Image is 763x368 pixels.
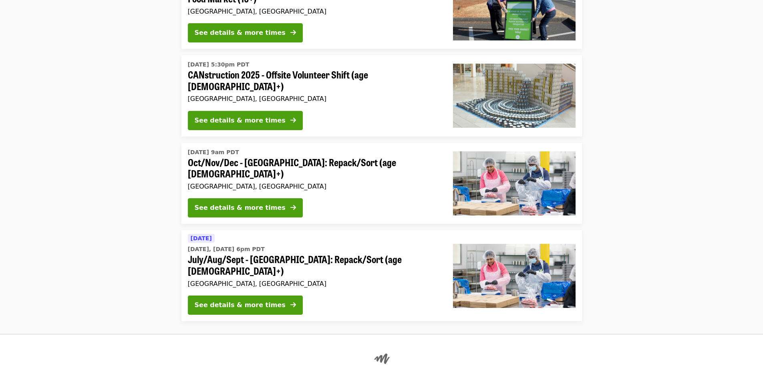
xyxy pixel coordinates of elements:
i: arrow-right icon [290,29,296,36]
span: CANstruction 2025 - Offsite Volunteer Shift (age [DEMOGRAPHIC_DATA]+) [188,69,440,92]
a: See details for "Oct/Nov/Dec - Beaverton: Repack/Sort (age 10+)" [181,143,582,224]
img: CANstruction 2025 - Offsite Volunteer Shift (age 16+) organized by Oregon Food Bank [453,64,576,128]
button: See details & more times [188,296,303,315]
span: July/Aug/Sept - [GEOGRAPHIC_DATA]: Repack/Sort (age [DEMOGRAPHIC_DATA]+) [188,253,440,277]
div: [GEOGRAPHIC_DATA], [GEOGRAPHIC_DATA] [188,183,440,190]
img: Oct/Nov/Dec - Beaverton: Repack/Sort (age 10+) organized by Oregon Food Bank [453,151,576,215]
span: [DATE] [191,235,212,241]
a: See details for "CANstruction 2025 - Offsite Volunteer Shift (age 16+)" [181,55,582,137]
time: [DATE] 5:30pm PDT [188,60,250,69]
div: [GEOGRAPHIC_DATA], [GEOGRAPHIC_DATA] [188,8,440,15]
time: [DATE], [DATE] 6pm PDT [188,245,265,253]
div: [GEOGRAPHIC_DATA], [GEOGRAPHIC_DATA] [188,95,440,103]
button: See details & more times [188,111,303,130]
div: See details & more times [195,116,286,125]
time: [DATE] 9am PDT [188,148,239,157]
div: See details & more times [195,28,286,38]
i: arrow-right icon [290,204,296,211]
div: [GEOGRAPHIC_DATA], [GEOGRAPHIC_DATA] [188,280,440,288]
i: arrow-right icon [290,301,296,309]
div: See details & more times [195,300,286,310]
div: See details & more times [195,203,286,213]
a: See details for "July/Aug/Sept - Beaverton: Repack/Sort (age 10+)" [181,230,582,321]
button: See details & more times [188,23,303,42]
button: See details & more times [188,198,303,217]
span: Oct/Nov/Dec - [GEOGRAPHIC_DATA]: Repack/Sort (age [DEMOGRAPHIC_DATA]+) [188,157,440,180]
img: July/Aug/Sept - Beaverton: Repack/Sort (age 10+) organized by Oregon Food Bank [453,244,576,308]
i: arrow-right icon [290,117,296,124]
